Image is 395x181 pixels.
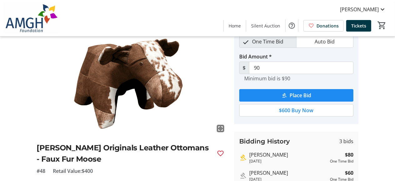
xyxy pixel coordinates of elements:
[37,142,212,165] h2: [PERSON_NAME] Originals Leather Ottomans - Faux Fur Moose
[239,154,247,161] mat-icon: Highest bid
[345,151,353,158] strong: $80
[239,104,353,117] button: $600 Buy Now
[340,6,379,13] span: [PERSON_NAME]
[229,23,241,29] span: Home
[317,23,339,29] span: Donations
[249,151,327,158] div: [PERSON_NAME]
[286,19,298,32] button: Help
[339,138,353,145] span: 3 bids
[303,20,344,32] a: Donations
[249,169,327,177] div: [PERSON_NAME]
[37,28,227,135] img: Image
[346,20,371,32] a: Tickets
[249,158,327,164] div: [DATE]
[4,3,59,34] img: Alexandra Marine & General Hospital Foundation's Logo
[330,158,353,164] div: One Time Bid
[214,147,227,160] button: Favourite
[244,75,290,82] tr-hint: Minimum bid is $90
[37,167,45,175] span: #48
[376,20,387,31] button: Cart
[239,53,272,60] label: Bid Amount *
[224,20,246,32] a: Home
[335,4,391,14] button: [PERSON_NAME]
[351,23,366,29] span: Tickets
[239,172,247,179] mat-icon: Outbid
[248,36,287,48] span: One Time Bid
[290,92,311,99] span: Place Bid
[217,125,224,132] mat-icon: fullscreen
[239,89,353,102] button: Place Bid
[251,23,280,29] span: Silent Auction
[53,167,93,175] span: Retail Value: $400
[246,20,285,32] a: Silent Auction
[239,137,290,146] h3: Bidding History
[345,169,353,177] strong: $60
[239,62,249,74] span: $
[279,107,313,114] span: $600 Buy Now
[311,36,338,48] span: Auto Bid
